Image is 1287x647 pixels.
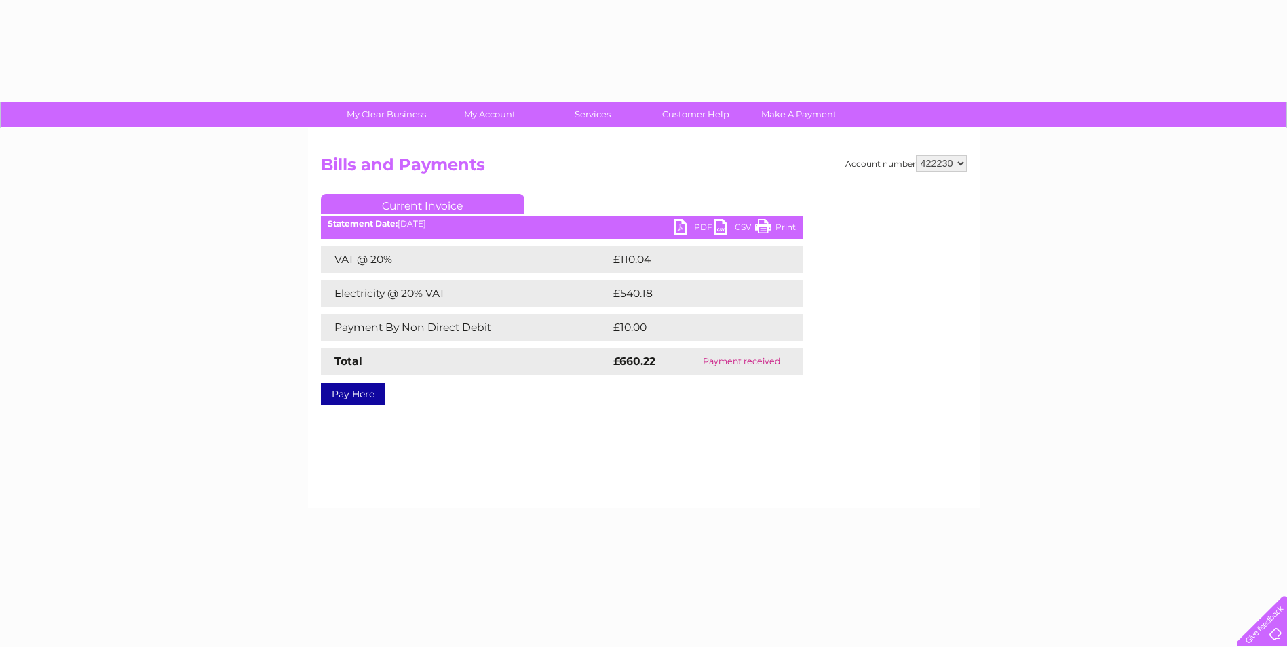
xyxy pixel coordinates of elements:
[321,280,610,307] td: Electricity @ 20% VAT
[434,102,545,127] a: My Account
[321,314,610,341] td: Payment By Non Direct Debit
[321,155,967,181] h2: Bills and Payments
[680,348,803,375] td: Payment received
[610,280,778,307] td: £540.18
[714,219,755,239] a: CSV
[330,102,442,127] a: My Clear Business
[321,219,803,229] div: [DATE]
[321,194,524,214] a: Current Invoice
[613,355,655,368] strong: £660.22
[845,155,967,172] div: Account number
[537,102,649,127] a: Services
[321,383,385,405] a: Pay Here
[610,314,775,341] td: £10.00
[334,355,362,368] strong: Total
[640,102,752,127] a: Customer Help
[328,218,398,229] b: Statement Date:
[610,246,777,273] td: £110.04
[755,219,796,239] a: Print
[321,246,610,273] td: VAT @ 20%
[743,102,855,127] a: Make A Payment
[674,219,714,239] a: PDF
